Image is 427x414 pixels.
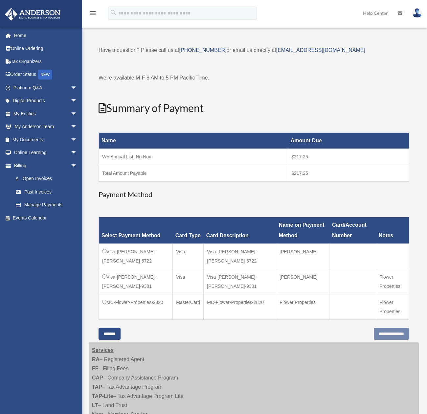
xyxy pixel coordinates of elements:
i: search [110,9,117,16]
strong: Services [92,347,114,353]
a: Events Calendar [5,211,87,224]
a: My Documentsarrow_drop_down [5,133,87,146]
a: Digital Productsarrow_drop_down [5,94,87,107]
th: Card Description [204,217,276,244]
span: arrow_drop_down [71,159,84,172]
a: Online Ordering [5,42,87,55]
strong: TAP [92,384,102,390]
strong: TAP-Lite [92,393,113,399]
span: arrow_drop_down [71,146,84,160]
i: menu [89,9,97,17]
td: Flower Properties [376,269,409,294]
th: Card/Account Number [329,217,376,244]
p: Have a question? Please call us at or email us directly at [99,46,409,55]
span: arrow_drop_down [71,120,84,134]
a: $Open Invoices [9,172,80,186]
a: [EMAIL_ADDRESS][DOMAIN_NAME] [276,47,365,53]
span: arrow_drop_down [71,133,84,147]
td: Visa [173,244,204,269]
strong: RA [92,356,100,362]
a: Home [5,29,87,42]
a: Platinum Q&Aarrow_drop_down [5,81,87,94]
td: $217.25 [288,149,409,165]
a: [PHONE_NUMBER] [179,47,226,53]
a: Past Invoices [9,185,84,198]
div: NEW [38,70,52,80]
th: Notes [376,217,409,244]
a: Online Learningarrow_drop_down [5,146,87,159]
a: menu [89,11,97,17]
a: Tax Organizers [5,55,87,68]
td: WY Annual List, No Nom [99,149,288,165]
p: We're available M-F 8 AM to 5 PM Pacific Time. [99,73,409,82]
span: arrow_drop_down [71,94,84,108]
th: Name on Payment Method [276,217,329,244]
td: [PERSON_NAME] [276,269,329,294]
td: Visa-[PERSON_NAME]-[PERSON_NAME]-5722 [204,244,276,269]
a: My Anderson Teamarrow_drop_down [5,120,87,133]
td: Visa-[PERSON_NAME]-[PERSON_NAME]-9381 [204,269,276,294]
span: $ [19,175,23,183]
img: Anderson Advisors Platinum Portal [3,8,62,21]
td: MC-Flower-Properties-2820 [204,294,276,320]
a: Order StatusNEW [5,68,87,81]
h3: Payment Method [99,190,409,200]
img: User Pic [412,8,422,18]
strong: LT [92,402,98,408]
td: Visa-[PERSON_NAME]-[PERSON_NAME]-9381 [99,269,173,294]
span: arrow_drop_down [71,81,84,95]
a: Manage Payments [9,198,84,212]
th: Name [99,133,288,149]
td: Visa [173,269,204,294]
td: $217.25 [288,165,409,181]
strong: FF [92,366,99,371]
strong: CAP [92,375,103,380]
th: Select Payment Method [99,217,173,244]
td: Flower Properties [276,294,329,320]
td: Total Amount Payable [99,165,288,181]
td: Visa-[PERSON_NAME]-[PERSON_NAME]-5722 [99,244,173,269]
td: Flower Properties [376,294,409,320]
a: My Entitiesarrow_drop_down [5,107,87,120]
td: MasterCard [173,294,204,320]
a: Billingarrow_drop_down [5,159,84,172]
span: arrow_drop_down [71,107,84,121]
th: Card Type [173,217,204,244]
td: MC-Flower-Properties-2820 [99,294,173,320]
h2: Summary of Payment [99,101,409,116]
td: [PERSON_NAME] [276,244,329,269]
th: Amount Due [288,133,409,149]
